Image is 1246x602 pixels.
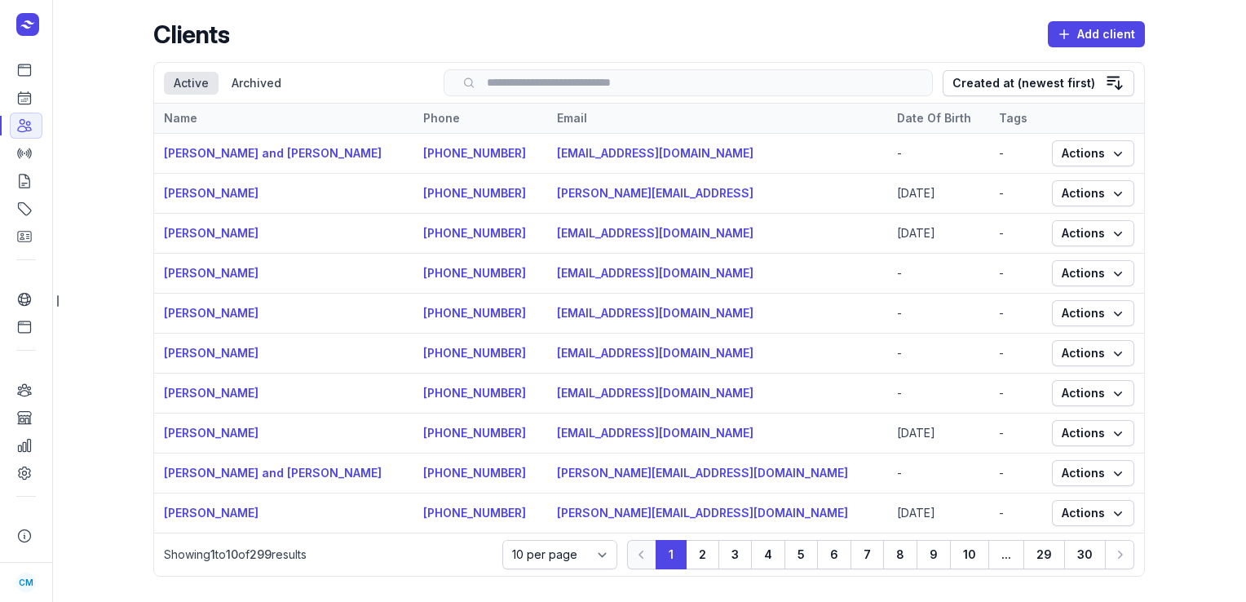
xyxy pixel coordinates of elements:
[423,226,526,240] a: [PHONE_NUMBER]
[718,540,752,569] button: 3
[1052,500,1134,526] button: Actions
[423,146,526,160] a: [PHONE_NUMBER]
[164,72,219,95] div: Active
[751,540,785,569] button: 4
[164,346,258,360] a: [PERSON_NAME]
[887,134,990,174] td: -
[943,70,1134,96] button: Created at (newest first)
[557,506,848,520] a: [PERSON_NAME][EMAIL_ADDRESS][DOMAIN_NAME]
[1058,24,1135,44] span: Add client
[423,346,526,360] a: [PHONE_NUMBER]
[784,540,818,569] button: 5
[887,494,990,533] td: [DATE]
[887,214,990,254] td: [DATE]
[164,306,258,320] a: [PERSON_NAME]
[1052,380,1134,406] button: Actions
[887,374,990,414] td: -
[423,426,526,440] a: [PHONE_NUMBER]
[887,174,990,214] td: [DATE]
[887,454,990,494] td: -
[1052,340,1134,366] button: Actions
[210,547,215,561] span: 1
[989,104,1042,134] th: Tags
[817,540,851,569] button: 6
[164,547,493,563] p: Showing to of results
[656,540,687,569] button: 1
[887,414,990,454] td: [DATE]
[917,540,951,569] button: 9
[154,104,413,134] th: Name
[423,306,526,320] a: [PHONE_NUMBER]
[547,104,887,134] th: Email
[557,466,848,480] a: [PERSON_NAME][EMAIL_ADDRESS][DOMAIN_NAME]
[250,547,272,561] span: 299
[1062,303,1124,323] span: Actions
[164,72,434,95] nav: Tabs
[1048,21,1145,47] button: Add client
[1052,180,1134,206] button: Actions
[557,266,753,280] a: [EMAIL_ADDRESS][DOMAIN_NAME]
[887,334,990,374] td: -
[164,506,258,520] a: [PERSON_NAME]
[1062,263,1124,283] span: Actions
[1052,220,1134,246] button: Actions
[1062,224,1124,243] span: Actions
[164,466,382,480] a: [PERSON_NAME] and [PERSON_NAME]
[423,506,526,520] a: [PHONE_NUMBER]
[851,540,884,569] button: 7
[1052,460,1134,486] button: Actions
[226,547,238,561] span: 10
[164,426,258,440] a: [PERSON_NAME]
[557,226,753,240] a: [EMAIL_ADDRESS][DOMAIN_NAME]
[1052,140,1134,166] button: Actions
[164,146,382,160] a: [PERSON_NAME] and [PERSON_NAME]
[1052,420,1134,446] button: Actions
[423,466,526,480] a: [PHONE_NUMBER]
[557,146,753,160] a: [EMAIL_ADDRESS][DOMAIN_NAME]
[557,306,753,320] a: [EMAIL_ADDRESS][DOMAIN_NAME]
[1023,540,1065,569] button: 29
[1062,144,1124,163] span: Actions
[222,72,291,95] div: Archived
[164,266,258,280] a: [PERSON_NAME]
[686,540,719,569] button: 2
[952,73,1095,93] div: Created at (newest first)
[557,386,753,400] a: [EMAIL_ADDRESS][DOMAIN_NAME]
[999,145,1032,162] div: -
[557,426,753,440] a: [EMAIL_ADDRESS][DOMAIN_NAME]
[423,186,526,200] a: [PHONE_NUMBER]
[1062,383,1124,403] span: Actions
[1062,423,1124,443] span: Actions
[999,225,1032,241] div: -
[887,254,990,294] td: -
[1052,300,1134,326] button: Actions
[423,266,526,280] a: [PHONE_NUMBER]
[999,465,1032,481] div: -
[1062,463,1124,483] span: Actions
[1064,540,1106,569] button: 30
[999,345,1032,361] div: -
[164,386,258,400] a: [PERSON_NAME]
[627,540,1134,569] nav: Pagination
[887,294,990,334] td: -
[423,386,526,400] a: [PHONE_NUMBER]
[999,505,1032,521] div: -
[153,20,229,49] h2: Clients
[557,186,753,200] a: [PERSON_NAME][EMAIL_ADDRESS]
[887,104,990,134] th: Date Of Birth
[557,346,753,360] a: [EMAIL_ADDRESS][DOMAIN_NAME]
[1052,260,1134,286] button: Actions
[1062,343,1124,363] span: Actions
[164,186,258,200] a: [PERSON_NAME]
[999,425,1032,441] div: -
[1062,184,1124,203] span: Actions
[999,185,1032,201] div: -
[999,305,1032,321] div: -
[1062,503,1124,523] span: Actions
[19,573,33,592] span: CM
[999,265,1032,281] div: -
[988,540,1024,569] button: ...
[413,104,547,134] th: Phone
[164,226,258,240] a: [PERSON_NAME]
[999,385,1032,401] div: -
